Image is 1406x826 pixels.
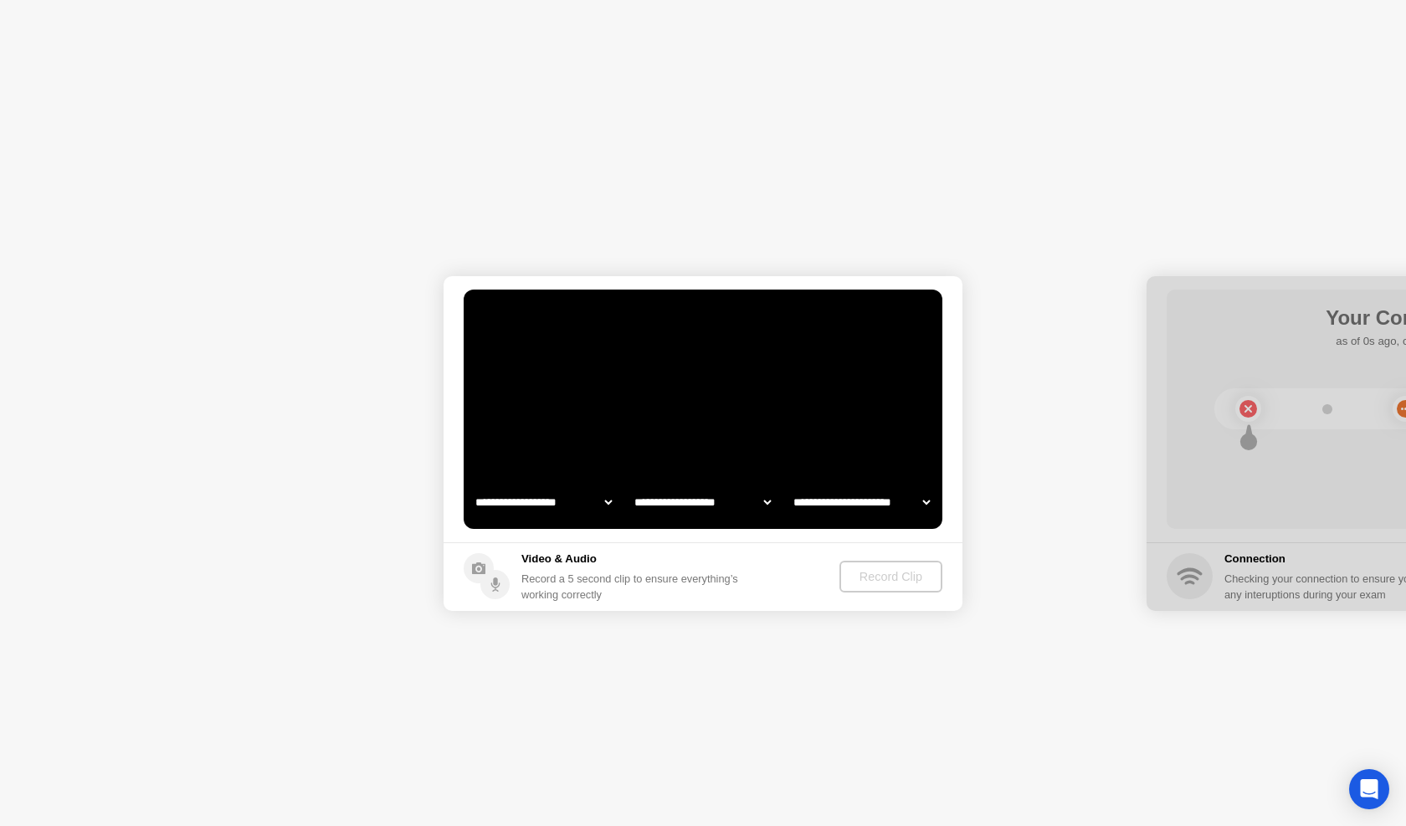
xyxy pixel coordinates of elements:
[839,561,942,593] button: Record Clip
[790,485,933,519] select: Available microphones
[1349,769,1389,809] div: Open Intercom Messenger
[631,485,774,519] select: Available speakers
[521,571,745,603] div: Record a 5 second clip to ensure everything’s working correctly
[472,485,615,519] select: Available cameras
[521,551,745,567] h5: Video & Audio
[846,570,936,583] div: Record Clip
